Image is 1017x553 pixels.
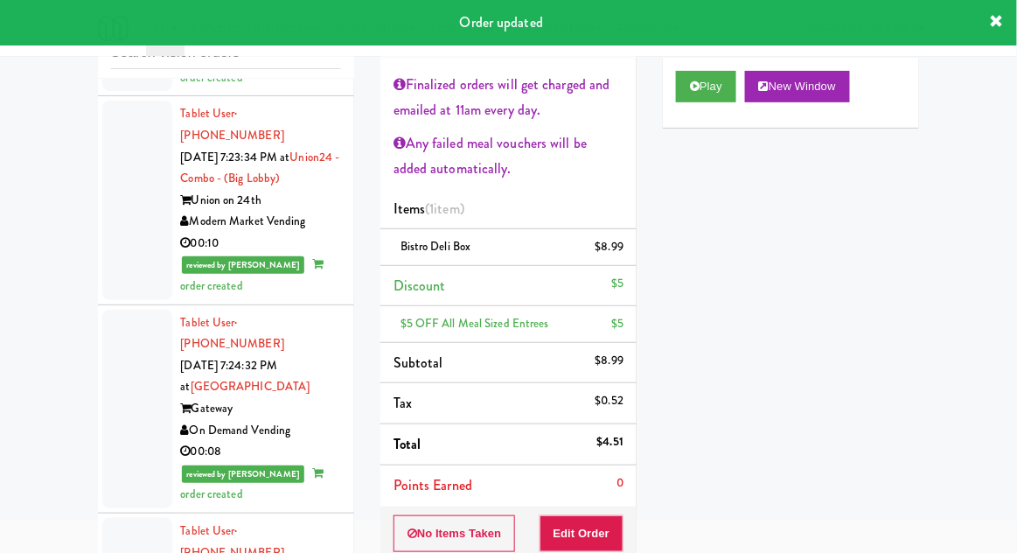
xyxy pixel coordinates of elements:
span: · [PHONE_NUMBER] [181,105,284,143]
span: [DATE] 7:23:34 PM at [181,149,290,165]
span: [DATE] 7:24:32 PM at [181,357,278,395]
a: Tablet User· [PHONE_NUMBER] [181,314,284,353]
div: Finalized orders will get charged and emailed at 11am every day. [394,72,623,123]
span: Items [394,199,464,219]
span: Points Earned [394,475,472,495]
li: Tablet User· [PHONE_NUMBER][DATE] 7:24:32 PM at[GEOGRAPHIC_DATA]GatewayOn Demand Vending00:08revi... [98,305,354,514]
div: On Demand Vending [181,420,341,442]
span: reviewed by [PERSON_NAME] [182,465,305,483]
div: 00:10 [181,233,341,255]
div: Any failed meal vouchers will be added automatically. [394,130,623,182]
div: Modern Market Vending [181,211,341,233]
span: $5 OFF All Meal Sized Entrees [401,315,549,332]
div: $5 [611,313,623,335]
ng-pluralize: item [435,199,460,219]
a: [GEOGRAPHIC_DATA] [191,378,310,395]
div: $4.51 [597,431,624,453]
button: New Window [745,71,850,102]
span: Tax [394,393,412,413]
span: Order updated [460,12,543,32]
button: Edit Order [540,515,624,552]
button: Play [676,71,736,102]
span: Discount [394,276,446,296]
div: $5 [611,273,623,295]
span: (1 ) [425,199,464,219]
div: $0.52 [596,390,624,412]
li: Tablet User· [PHONE_NUMBER][DATE] 7:23:34 PM atUnion24 - Combo - (Big Lobby)Union on 24thModern M... [98,96,354,304]
div: 0 [616,472,623,494]
span: Bistro Deli Box [401,238,471,255]
span: Subtotal [394,353,443,373]
div: 00:08 [181,441,341,463]
a: Tablet User· [PHONE_NUMBER] [181,105,284,143]
span: reviewed by [PERSON_NAME] [182,256,305,274]
span: Total [394,434,421,454]
div: $8.99 [596,350,624,372]
div: Gateway [181,398,341,420]
div: $8.99 [596,236,624,258]
div: Union on 24th [181,190,341,212]
button: No Items Taken [394,515,516,552]
span: order created [181,47,324,86]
